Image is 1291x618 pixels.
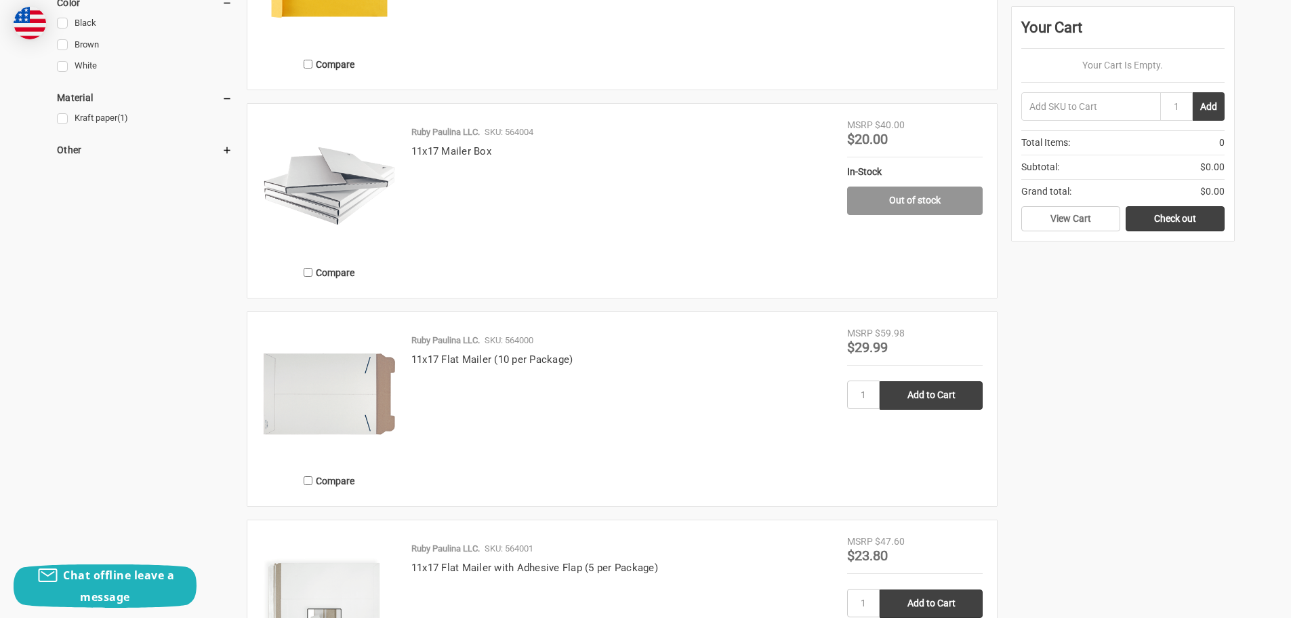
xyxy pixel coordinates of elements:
p: SKU: 564004 [485,125,533,139]
span: $23.80 [847,547,888,564]
img: 11x17 Flat Mailer (10 per Package) [262,326,397,462]
input: Add SKU to Cart [1021,92,1160,121]
a: White [57,57,232,75]
p: Ruby Paulina LLC. [411,542,480,556]
span: $47.60 [875,536,905,547]
input: Compare [304,476,312,485]
img: 11x17 Mailer Box [262,118,397,254]
a: 11x17 Mailer Box [411,145,491,157]
div: MSRP [847,118,873,132]
a: Check out [1126,206,1225,232]
div: MSRP [847,326,873,341]
p: Ruby Paulina LLC. [411,125,480,139]
a: Kraft paper [57,109,232,128]
input: Add to Cart [880,590,983,618]
span: $29.99 [847,339,888,355]
span: Chat offline leave a message [63,568,174,604]
a: Brown [57,36,232,54]
a: Out of stock [847,187,983,215]
a: 11x17 Flat Mailer with Adhesive Flap (5 per Package) [411,562,658,574]
span: $20.00 [847,131,888,147]
a: 11x17 Flat Mailer (10 per Package) [411,353,573,366]
label: Compare [262,53,397,75]
button: Chat offline leave a message [14,564,197,608]
input: Add to Cart [880,381,983,410]
span: Grand total: [1021,185,1071,199]
span: Subtotal: [1021,160,1059,174]
span: (1) [117,113,128,123]
input: Compare [304,60,312,69]
p: SKU: 564000 [485,334,533,347]
span: $59.98 [875,328,905,339]
label: Compare [262,261,397,284]
div: In-Stock [847,165,983,179]
h5: Other [57,142,232,158]
label: Compare [262,469,397,492]
img: duty and tax information for United States [14,7,46,39]
span: $0.00 [1200,185,1225,199]
span: $40.00 [875,119,905,130]
div: Your Cart [1021,16,1225,49]
p: SKU: 564001 [485,542,533,556]
a: Black [57,14,232,33]
p: Ruby Paulina LLC. [411,334,480,347]
p: Your Cart Is Empty. [1021,58,1225,73]
div: MSRP [847,535,873,549]
span: Total Items: [1021,136,1070,150]
h5: Material [57,90,232,106]
a: View Cart [1021,206,1120,232]
span: 0 [1219,136,1225,150]
button: Add [1193,92,1225,121]
input: Compare [304,268,312,277]
span: $0.00 [1200,160,1225,174]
